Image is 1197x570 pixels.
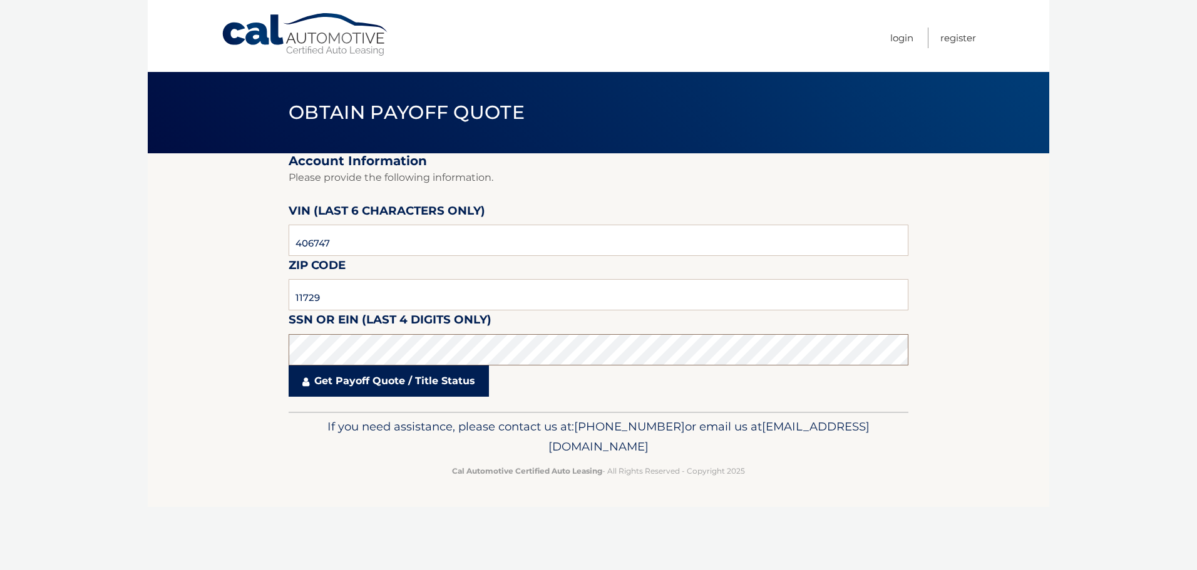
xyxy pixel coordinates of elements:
[940,28,976,48] a: Register
[289,169,908,186] p: Please provide the following information.
[297,417,900,457] p: If you need assistance, please contact us at: or email us at
[890,28,913,48] a: Login
[289,201,485,225] label: VIN (last 6 characters only)
[289,310,491,333] label: SSN or EIN (last 4 digits only)
[221,13,390,57] a: Cal Automotive
[452,466,602,476] strong: Cal Automotive Certified Auto Leasing
[289,101,525,124] span: Obtain Payoff Quote
[289,365,489,397] a: Get Payoff Quote / Title Status
[289,256,346,279] label: Zip Code
[289,153,908,169] h2: Account Information
[297,464,900,477] p: - All Rights Reserved - Copyright 2025
[574,419,685,434] span: [PHONE_NUMBER]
